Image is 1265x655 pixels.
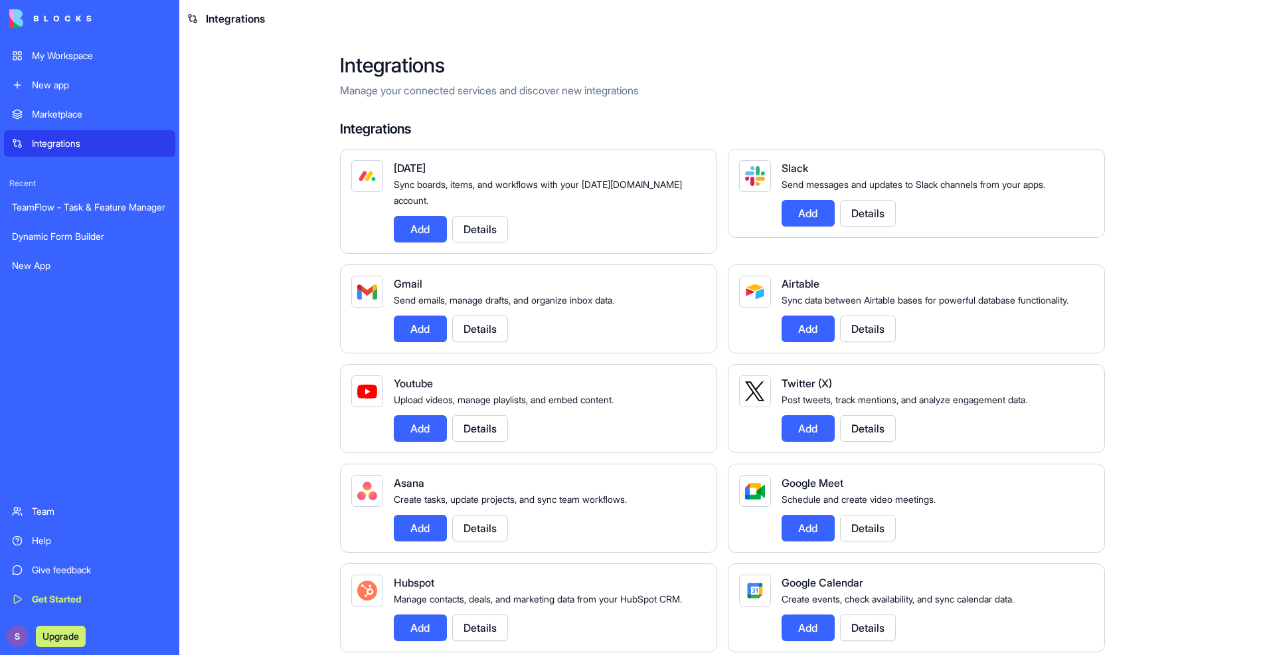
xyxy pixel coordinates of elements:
div: Team [32,505,167,518]
button: Details [452,316,508,342]
button: Details [840,614,896,641]
button: Details [452,614,508,641]
button: Add [394,515,447,541]
span: Post tweets, track mentions, and analyze engagement data. [782,394,1027,405]
button: Details [452,216,508,242]
span: Hubspot [394,576,434,589]
button: Add [782,415,835,442]
span: Sync data between Airtable bases for powerful database functionality. [782,294,1068,306]
div: Give feedback [32,563,167,577]
a: Help [4,527,175,554]
button: Details [452,415,508,442]
a: TeamFlow - Task & Feature Manager [4,194,175,221]
button: Add [782,200,835,227]
span: Gmail [394,277,422,290]
a: Dynamic Form Builder [4,223,175,250]
span: Sync boards, items, and workflows with your [DATE][DOMAIN_NAME] account. [394,179,682,206]
p: Manage your connected services and discover new integrations [340,82,1105,98]
div: TeamFlow - Task & Feature Manager [12,201,167,214]
button: Add [394,614,447,641]
div: Help [32,534,167,547]
div: Dynamic Form Builder [12,230,167,243]
button: Details [840,515,896,541]
a: Give feedback [4,557,175,583]
span: Upload videos, manage playlists, and embed content. [394,394,614,405]
span: Integrations [206,11,265,27]
div: Get Started [32,593,167,606]
span: Send emails, manage drafts, and organize inbox data. [394,294,614,306]
a: Team [4,498,175,525]
span: Google Calendar [782,576,863,589]
button: Details [840,200,896,227]
span: Slack [782,161,808,175]
span: Google Meet [782,476,843,490]
span: Create tasks, update projects, and sync team workflows. [394,494,627,505]
button: Add [782,515,835,541]
span: Send messages and updates to Slack channels from your apps. [782,179,1045,190]
div: My Workspace [32,49,167,62]
a: Upgrade [36,629,86,642]
span: Schedule and create video meetings. [782,494,936,505]
button: Add [394,316,447,342]
span: Recent [4,178,175,189]
div: Marketplace [32,108,167,121]
button: Add [782,316,835,342]
a: Integrations [4,130,175,157]
h4: Integrations [340,120,1105,138]
a: New app [4,72,175,98]
button: Add [394,216,447,242]
span: Twitter (X) [782,377,832,390]
button: Details [840,316,896,342]
button: Details [840,415,896,442]
span: Manage contacts, deals, and marketing data from your HubSpot CRM. [394,593,682,605]
button: Add [394,415,447,442]
span: Create events, check availability, and sync calendar data. [782,593,1014,605]
img: logo [9,9,92,28]
span: [DATE] [394,161,426,175]
div: New app [32,78,167,92]
div: Integrations [32,137,167,150]
button: Details [452,515,508,541]
h2: Integrations [340,53,1105,77]
button: Add [782,614,835,641]
div: New App [12,259,167,272]
img: ACg8ocLvoJZhh-97HB8O0x38rSgCRZbKbVehfZi-zMfApw7m6mKnMg=s96-c [7,626,28,647]
a: New App [4,252,175,279]
a: Get Started [4,586,175,612]
button: Upgrade [36,626,86,647]
span: Asana [394,476,424,490]
a: Marketplace [4,101,175,128]
span: Youtube [394,377,433,390]
span: Airtable [782,277,819,290]
a: My Workspace [4,43,175,69]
